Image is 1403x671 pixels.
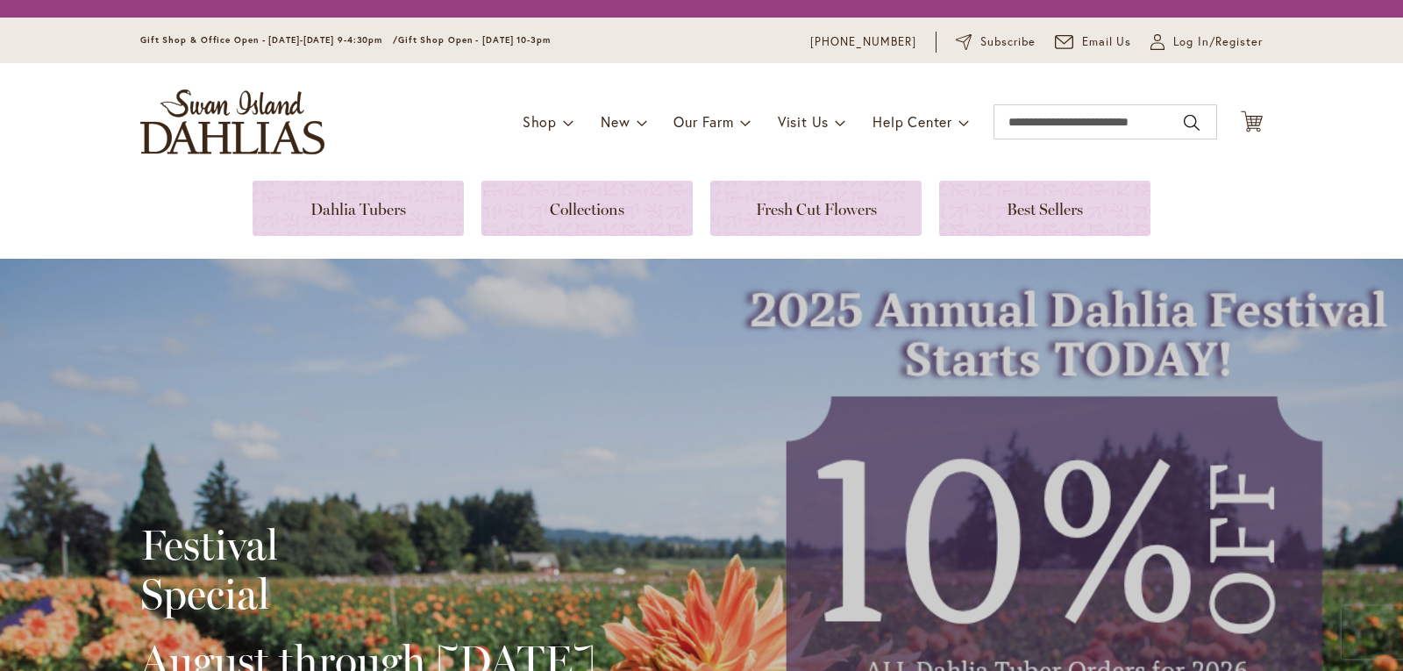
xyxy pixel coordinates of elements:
[398,34,551,46] span: Gift Shop Open - [DATE] 10-3pm
[601,112,630,131] span: New
[778,112,829,131] span: Visit Us
[673,112,733,131] span: Our Farm
[140,89,324,154] a: store logo
[140,520,595,618] h2: Festival Special
[1150,33,1263,51] a: Log In/Register
[980,33,1036,51] span: Subscribe
[872,112,952,131] span: Help Center
[1082,33,1132,51] span: Email Us
[956,33,1036,51] a: Subscribe
[523,112,557,131] span: Shop
[140,34,398,46] span: Gift Shop & Office Open - [DATE]-[DATE] 9-4:30pm /
[1173,33,1263,51] span: Log In/Register
[810,33,916,51] a: [PHONE_NUMBER]
[1055,33,1132,51] a: Email Us
[1184,109,1200,137] button: Search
